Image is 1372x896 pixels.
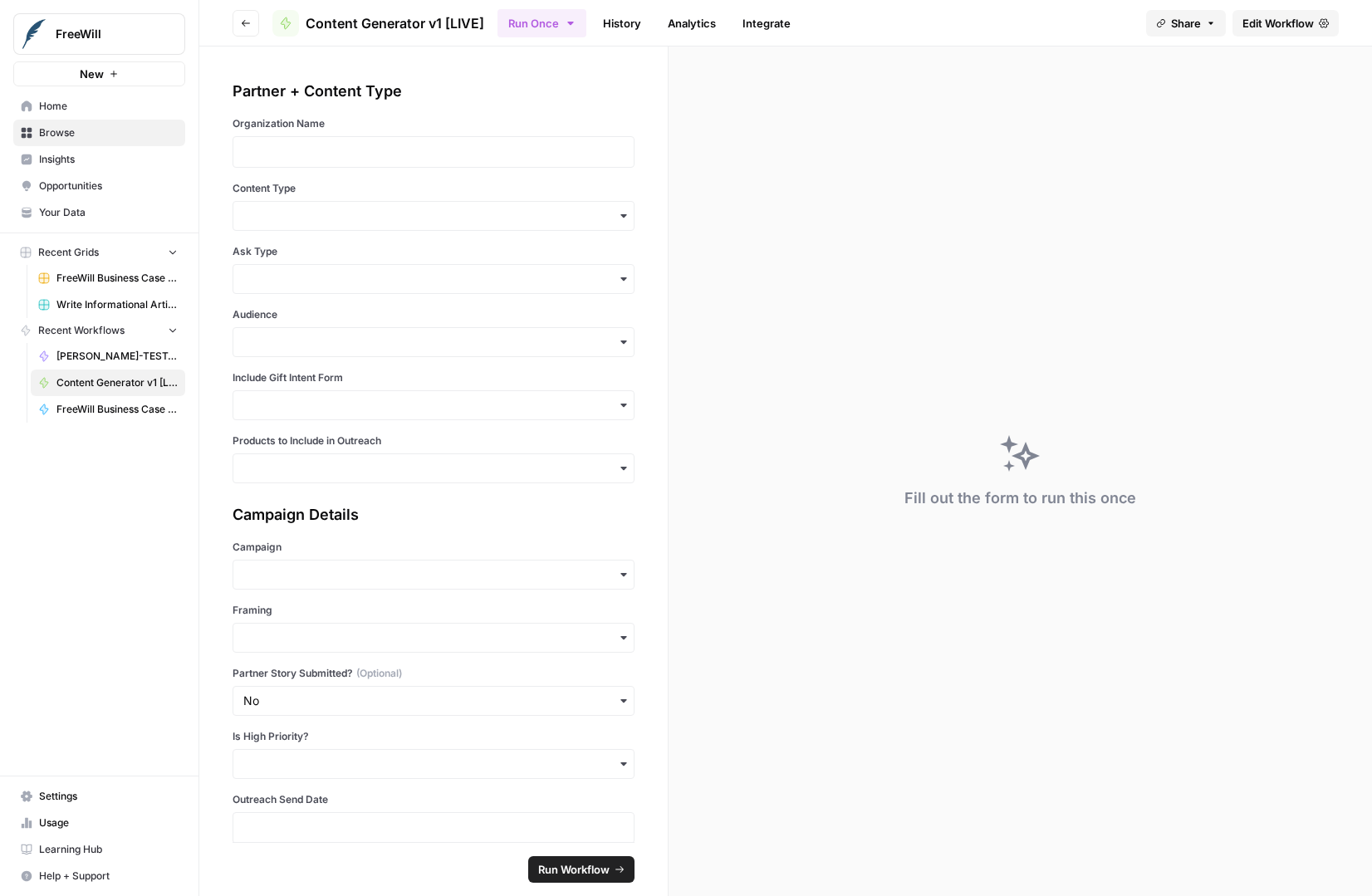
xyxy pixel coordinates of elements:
[733,10,801,37] a: Integrate
[56,297,178,312] span: Write Informational Articles
[38,245,99,260] span: Recent Grids
[39,99,178,114] span: Home
[272,10,484,37] a: Content Generator v1 [LIVE]
[233,792,635,807] label: Outreach Send Date
[13,173,185,199] a: Opportunities
[13,120,185,146] a: Browse
[356,666,402,681] span: (Optional)
[233,503,635,526] div: Campaign Details
[233,244,635,259] label: Ask Type
[39,125,178,140] span: Browse
[13,13,185,55] button: Workspace: FreeWill
[1232,10,1339,37] a: Edit Workflow
[497,9,586,37] button: Run Once
[56,349,178,364] span: [PERSON_NAME]-TEST-Content Generator v2 [DRAFT]
[538,861,610,878] span: Run Workflow
[56,375,178,390] span: Content Generator v1 [LIVE]
[528,856,635,883] button: Run Workflow
[233,116,635,131] label: Organization Name
[13,146,185,173] a: Insights
[233,80,635,103] div: Partner + Content Type
[13,783,185,810] a: Settings
[31,291,185,318] a: Write Informational Articles
[1171,15,1201,32] span: Share
[233,307,635,322] label: Audience
[39,205,178,220] span: Your Data
[593,10,651,37] a: History
[56,271,178,286] span: FreeWill Business Case Generator v2 Grid
[13,93,185,120] a: Home
[233,433,635,448] label: Products to Include in Outreach
[31,265,185,291] a: FreeWill Business Case Generator v2 Grid
[56,402,178,417] span: FreeWill Business Case Generator [[PERSON_NAME]'s Edit - Do Not Use]
[31,343,185,370] a: [PERSON_NAME]-TEST-Content Generator v2 [DRAFT]
[38,323,125,338] span: Recent Workflows
[13,318,185,343] button: Recent Workflows
[80,66,104,82] span: New
[39,789,178,804] span: Settings
[13,810,185,836] a: Usage
[306,13,484,33] span: Content Generator v1 [LIVE]
[1146,10,1226,37] button: Share
[39,179,178,193] span: Opportunities
[13,836,185,863] a: Learning Hub
[13,199,185,226] a: Your Data
[658,10,726,37] a: Analytics
[13,863,185,889] button: Help + Support
[13,61,185,86] button: New
[233,370,635,385] label: Include Gift Intent Form
[39,152,178,167] span: Insights
[233,181,635,196] label: Content Type
[243,693,624,709] input: No
[233,540,635,555] label: Campaign
[39,869,178,884] span: Help + Support
[39,842,178,857] span: Learning Hub
[56,26,156,42] span: FreeWill
[904,487,1136,510] div: Fill out the form to run this once
[39,815,178,830] span: Usage
[31,370,185,396] a: Content Generator v1 [LIVE]
[31,396,185,423] a: FreeWill Business Case Generator [[PERSON_NAME]'s Edit - Do Not Use]
[19,19,49,49] img: FreeWill Logo
[233,729,635,744] label: Is High Priority?
[13,240,185,265] button: Recent Grids
[1242,15,1314,32] span: Edit Workflow
[233,603,635,618] label: Framing
[233,666,635,681] label: Partner Story Submitted?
